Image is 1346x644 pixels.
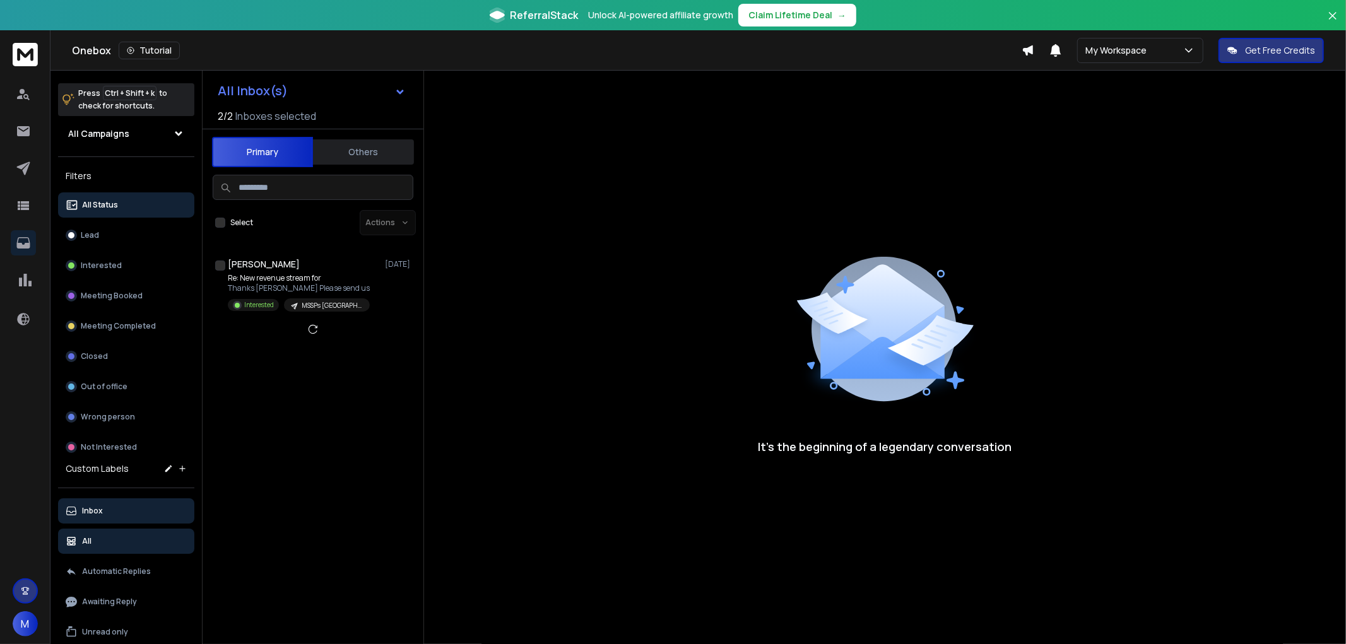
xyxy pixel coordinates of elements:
button: Inbox [58,498,194,524]
h3: Custom Labels [66,462,129,475]
button: Wrong person [58,404,194,430]
label: Select [230,218,253,228]
p: All [82,536,92,546]
p: Thanks [PERSON_NAME] Please send us [228,283,370,293]
p: Get Free Credits [1245,44,1315,57]
p: Out of office [81,382,127,392]
button: All [58,529,194,554]
button: Lead [58,223,194,248]
h1: All Inbox(s) [218,85,288,97]
button: M [13,611,38,636]
button: Interested [58,253,194,278]
p: Unread only [82,627,128,637]
p: Press to check for shortcuts. [78,87,167,112]
button: Automatic Replies [58,559,194,584]
p: Meeting Booked [81,291,143,301]
h3: Filters [58,167,194,185]
p: Not Interested [81,442,137,452]
p: Awaiting Reply [82,597,137,607]
h1: [PERSON_NAME] [228,258,300,271]
button: Claim Lifetime Deal→ [738,4,856,26]
p: Wrong person [81,412,135,422]
button: Not Interested [58,435,194,460]
button: Get Free Credits [1219,38,1324,63]
button: Primary [212,137,313,167]
button: Awaiting Reply [58,589,194,614]
span: ReferralStack [510,8,578,23]
button: Closed [58,344,194,369]
p: Interested [244,300,274,310]
p: Meeting Completed [81,321,156,331]
span: Ctrl + Shift + k [103,86,156,100]
p: MSSPs [GEOGRAPHIC_DATA] [302,301,362,310]
p: Re: New revenue stream for [228,273,370,283]
p: Lead [81,230,99,240]
span: 2 / 2 [218,108,233,124]
p: My Workspace [1085,44,1152,57]
p: [DATE] [385,259,413,269]
button: All Status [58,192,194,218]
button: All Inbox(s) [208,78,416,103]
p: It’s the beginning of a legendary conversation [759,438,1012,455]
button: Close banner [1325,8,1341,38]
button: Out of office [58,374,194,399]
span: → [837,9,846,21]
button: Others [313,138,414,166]
button: Meeting Booked [58,283,194,308]
h3: Inboxes selected [235,108,316,124]
button: Tutorial [119,42,180,59]
div: Onebox [72,42,1022,59]
p: All Status [82,200,118,210]
p: Inbox [82,506,103,516]
p: Interested [81,261,122,271]
p: Automatic Replies [82,566,151,577]
p: Unlock AI-powered affiliate growth [588,9,733,21]
button: All Campaigns [58,121,194,146]
h1: All Campaigns [68,127,129,140]
button: Meeting Completed [58,313,194,339]
p: Closed [81,351,108,361]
